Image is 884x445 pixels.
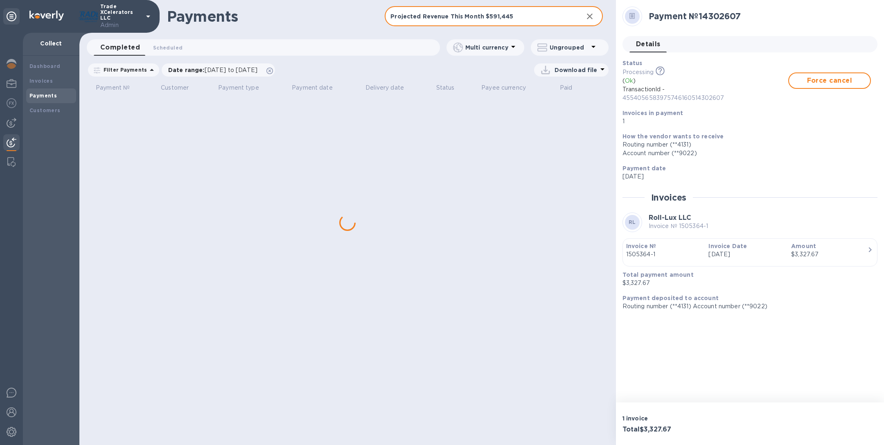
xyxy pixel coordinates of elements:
[796,76,864,86] span: Force cancel
[622,295,719,301] b: Payment deposited to account
[622,414,747,422] p: 1 invoice
[100,4,141,29] p: Trade XCelerators LLC
[218,84,270,92] span: Payment type
[100,66,147,73] p: Filter Payments
[622,149,871,158] div: Account number (**9022)
[626,243,656,249] b: Invoice №
[622,140,871,149] div: Routing number (**4131)
[622,94,788,102] p: 4554056583975746160514302607
[365,84,415,92] span: Delivery date
[708,243,747,249] b: Invoice Date
[622,271,694,278] b: Total payment amount
[96,84,140,92] span: Payment №
[3,8,20,25] div: Unpin categories
[365,84,404,92] p: Delivery date
[622,117,871,126] p: 1
[481,84,526,92] p: Payee currency
[622,165,666,172] b: Payment date
[649,222,708,230] p: Invoice № 1505364-1
[29,78,53,84] b: Invoices
[436,84,455,92] p: Status
[649,11,871,21] h2: Payment № 14302607
[636,38,661,50] span: Details
[205,67,257,73] span: [DATE] to [DATE]
[622,68,654,77] p: Processing
[626,250,702,259] p: 1505364-1
[622,60,643,66] b: Status
[649,214,691,221] b: Roll-Lux LLC
[29,11,64,20] img: Logo
[96,84,130,92] p: Payment №
[436,84,465,92] span: Status
[555,66,598,74] p: Download file
[29,39,73,47] p: Collect
[218,84,259,92] p: Payment type
[161,84,189,92] p: Customer
[622,172,871,181] p: [DATE]
[100,42,140,53] span: Completed
[292,84,333,92] p: Payment date
[465,43,508,52] p: Multi currency
[29,93,57,99] b: Payments
[560,84,583,92] span: Paid
[791,243,816,249] b: Amount
[629,219,636,225] b: RL
[167,8,385,25] h1: Payments
[560,84,573,92] p: Paid
[622,238,877,267] button: Invoice №1505364-1Invoice Date[DATE]Amount$3,327.67
[651,192,687,203] h2: Invoices
[7,98,16,108] img: Foreign exchange
[7,79,16,88] img: My Profile
[622,279,871,287] p: $3,327.67
[481,84,537,92] span: Payee currency
[162,63,275,77] div: Date range:[DATE] to [DATE]
[153,43,183,52] span: Scheduled
[29,107,61,113] b: Customers
[622,110,683,116] b: Invoices in payment
[622,302,871,311] p: Routing number (**4131) Account number (**9022)
[708,250,785,259] p: [DATE]
[622,85,788,102] p: TransactionId -
[622,77,788,85] p: ( )
[168,66,262,74] p: Date range :
[625,77,633,85] p: Ok
[622,426,747,434] h3: Total $3,327.67
[29,63,61,69] b: Dashboard
[788,72,871,89] button: Force cancel
[622,133,724,140] b: How the vendor wants to receive
[791,250,867,259] div: $3,327.67
[550,43,589,52] p: Ungrouped
[100,21,141,29] p: Admin
[292,84,343,92] span: Payment date
[161,84,199,92] span: Customer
